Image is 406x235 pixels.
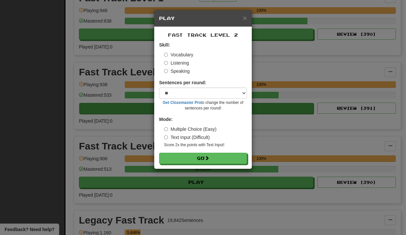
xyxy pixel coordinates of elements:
small: to change the number of sentences per round! [159,100,247,111]
label: Vocabulary [164,51,193,58]
span: Fast Track Level 2 [168,32,238,38]
label: Listening [164,60,189,66]
a: Get Clozemaster Pro [163,100,201,105]
input: Vocabulary [164,53,168,57]
button: Go [159,153,247,164]
input: Listening [164,61,168,65]
strong: Mode: [159,117,173,122]
label: Speaking [164,68,190,74]
small: Score 2x the points with Text Input ! [164,142,247,148]
label: Multiple Choice (Easy) [164,126,216,132]
input: Text Input (Difficult) [164,135,168,139]
span: × [243,14,247,22]
label: Sentences per round: [159,79,206,86]
label: Text Input (Difficult) [164,134,210,141]
input: Speaking [164,69,168,73]
strong: Skill: [159,42,170,48]
button: Close [243,14,247,21]
h5: Play [159,15,247,22]
input: Multiple Choice (Easy) [164,127,168,131]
